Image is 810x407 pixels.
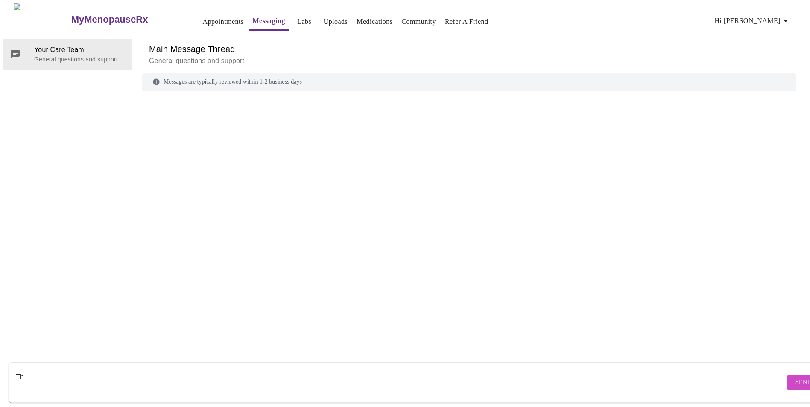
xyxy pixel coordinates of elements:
button: Medications [353,13,396,30]
img: MyMenopauseRx Logo [14,3,70,35]
p: General questions and support [149,56,790,66]
textarea: Send a message about your appointment [16,369,785,396]
a: Uploads [324,16,348,28]
button: Uploads [320,13,351,30]
a: MyMenopauseRx [70,5,182,35]
div: Your Care TeamGeneral questions and support [3,39,132,70]
a: Medications [357,16,392,28]
a: Messaging [253,15,285,27]
button: Labs [291,13,318,30]
a: Appointments [202,16,243,28]
button: Refer a Friend [442,13,492,30]
button: Appointments [199,13,247,30]
button: Messaging [249,12,289,31]
h3: MyMenopauseRx [71,14,148,25]
button: Community [398,13,439,30]
a: Community [401,16,436,28]
span: Hi [PERSON_NAME] [715,15,791,27]
div: Messages are typically reviewed within 1-2 business days [142,73,796,91]
button: Hi [PERSON_NAME] [711,12,794,29]
a: Labs [297,16,311,28]
span: Your Care Team [34,45,125,55]
p: General questions and support [34,55,125,64]
h6: Main Message Thread [149,42,790,56]
a: Refer a Friend [445,16,488,28]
